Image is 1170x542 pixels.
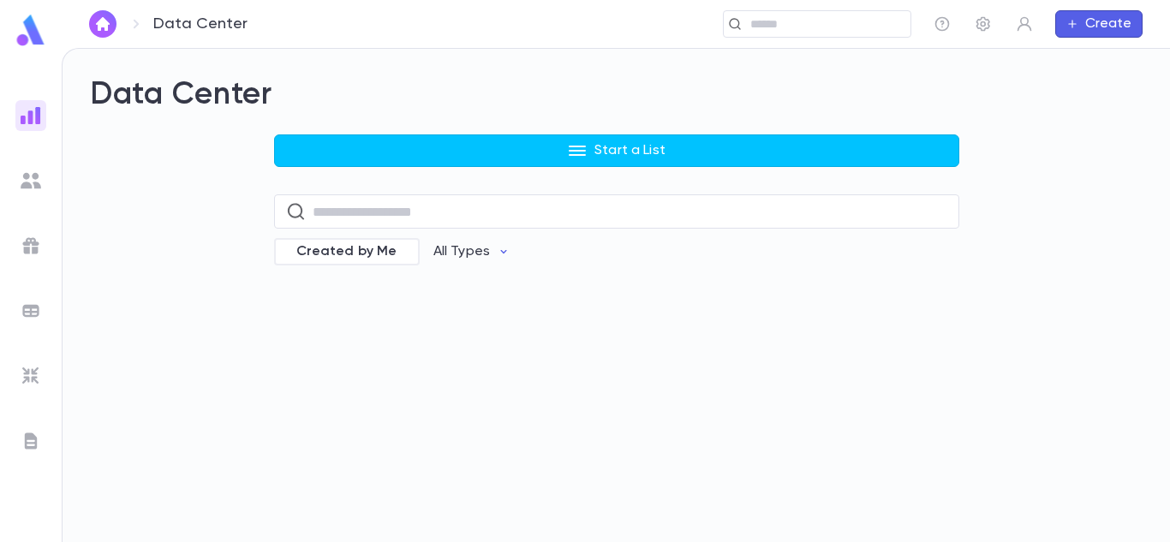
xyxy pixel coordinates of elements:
img: imports_grey.530a8a0e642e233f2baf0ef88e8c9fcb.svg [21,366,41,386]
p: Data Center [153,15,248,33]
img: campaigns_grey.99e729a5f7ee94e3726e6486bddda8f1.svg [21,235,41,256]
p: Start a List [594,142,666,159]
button: Create [1055,10,1143,38]
span: Created by Me [286,243,408,260]
img: letters_grey.7941b92b52307dd3b8a917253454ce1c.svg [21,431,41,451]
p: All Types [433,243,490,260]
img: home_white.a664292cf8c1dea59945f0da9f25487c.svg [93,17,113,31]
button: All Types [420,235,524,268]
img: reports_gradient.dbe2566a39951672bc459a78b45e2f92.svg [21,105,41,126]
img: batches_grey.339ca447c9d9533ef1741baa751efc33.svg [21,301,41,321]
div: Created by Me [274,238,420,265]
h2: Data Center [90,76,1143,114]
button: Start a List [274,134,959,167]
img: students_grey.60c7aba0da46da39d6d829b817ac14fc.svg [21,170,41,191]
img: logo [14,14,48,47]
